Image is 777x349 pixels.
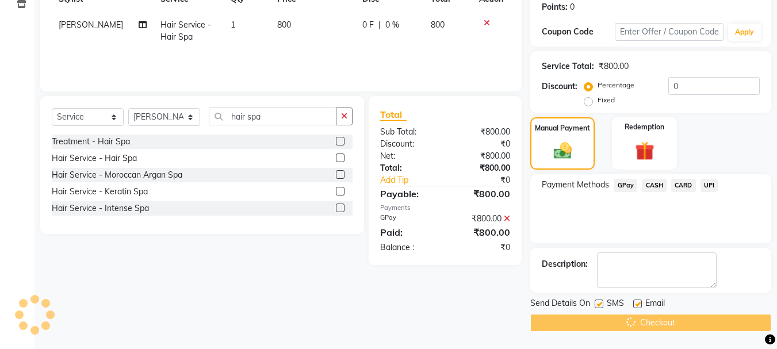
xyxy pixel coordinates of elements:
label: Percentage [598,80,634,90]
div: Sub Total: [372,126,445,138]
span: Send Details On [530,297,590,312]
label: Manual Payment [535,123,590,133]
div: ₹800.00 [445,126,519,138]
div: Net: [372,150,445,162]
div: Description: [542,258,588,270]
div: Hair Service - Moroccan Argan Spa [52,169,182,181]
div: Hair Service - Hair Spa [52,152,137,164]
div: 0 [570,1,575,13]
div: Points: [542,1,568,13]
span: Email [645,297,665,312]
span: | [378,19,381,31]
div: ₹800.00 [445,213,519,225]
div: Discount: [372,138,445,150]
span: [PERSON_NAME] [59,20,123,30]
div: ₹800.00 [599,60,629,72]
div: Service Total: [542,60,594,72]
div: Treatment - Hair Spa [52,136,130,148]
div: Total: [372,162,445,174]
span: SMS [607,297,624,312]
span: Payment Methods [542,179,609,191]
a: Add Tip [372,174,457,186]
span: GPay [614,179,637,192]
span: 800 [277,20,291,30]
div: ₹0 [445,138,519,150]
span: 0 F [362,19,374,31]
span: CARD [671,179,696,192]
div: ₹0 [458,174,519,186]
div: ₹800.00 [445,150,519,162]
div: Discount: [542,80,577,93]
span: UPI [701,179,718,192]
div: ₹800.00 [445,162,519,174]
div: Coupon Code [542,26,614,38]
div: ₹0 [445,241,519,254]
button: Apply [728,24,761,41]
div: GPay [372,213,445,225]
span: 800 [431,20,445,30]
label: Fixed [598,95,615,105]
span: 0 % [385,19,399,31]
div: Hair Service - Intense Spa [52,202,149,214]
img: _cash.svg [548,140,577,161]
div: Paid: [372,225,445,239]
div: ₹800.00 [445,187,519,201]
div: Hair Service - Keratin Spa [52,186,148,198]
div: Payable: [372,187,445,201]
span: Hair Service - Hair Spa [160,20,211,42]
input: Search or Scan [209,108,336,125]
span: 1 [231,20,235,30]
div: ₹800.00 [445,225,519,239]
input: Enter Offer / Coupon Code [615,23,724,41]
label: Redemption [625,122,664,132]
img: _gift.svg [629,139,660,163]
div: Payments [380,203,510,213]
div: Balance : [372,241,445,254]
span: Total [380,109,407,121]
span: CASH [642,179,667,192]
